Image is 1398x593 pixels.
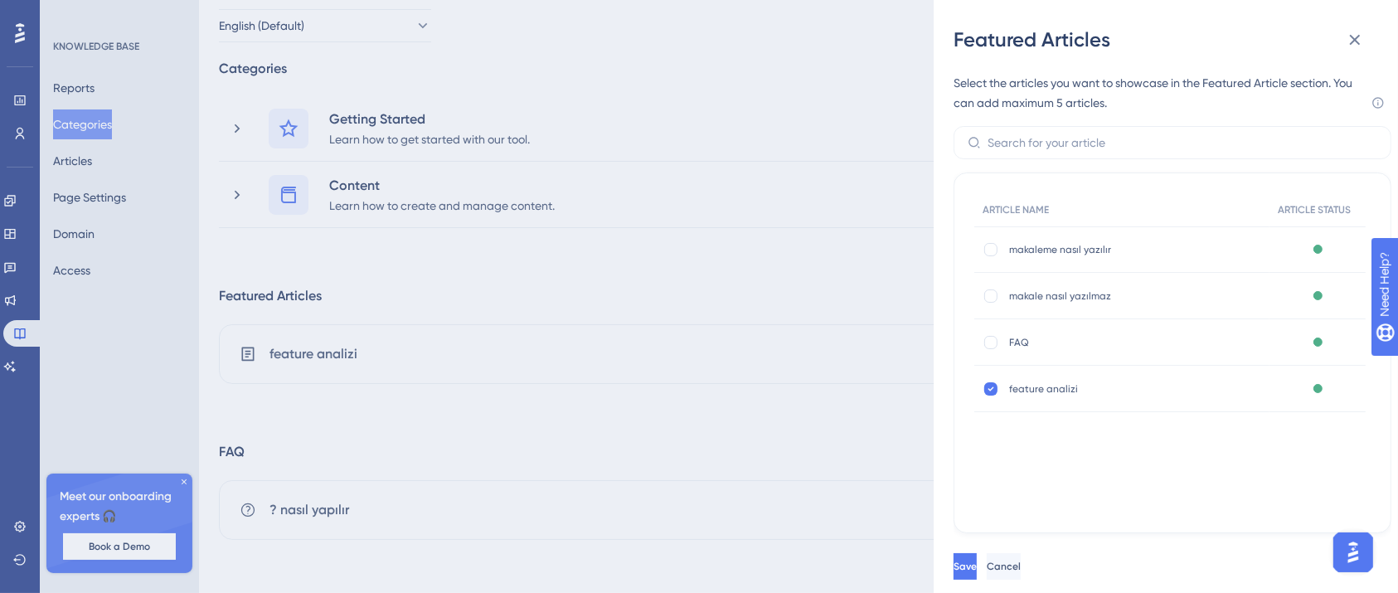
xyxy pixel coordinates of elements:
[987,560,1021,573] span: Cancel
[1009,336,1241,349] span: FAQ
[1278,203,1351,216] span: ARTICLE STATUS
[954,553,977,580] button: Save
[1009,382,1241,396] span: feature analizi
[1009,243,1241,256] span: makaleme nasıl yazılır
[987,553,1021,580] button: Cancel
[1328,527,1378,577] iframe: UserGuiding AI Assistant Launcher
[39,4,104,24] span: Need Help?
[983,203,1049,216] span: ARTICLE NAME
[1009,289,1241,303] span: makale nasıl yazılmaz
[954,27,1378,53] div: Featured Articles
[954,73,1365,113] div: Select the articles you want to showcase in the Featured Article section. You can add maximum 5 a...
[954,560,977,573] span: Save
[988,134,1377,152] input: Search for your article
